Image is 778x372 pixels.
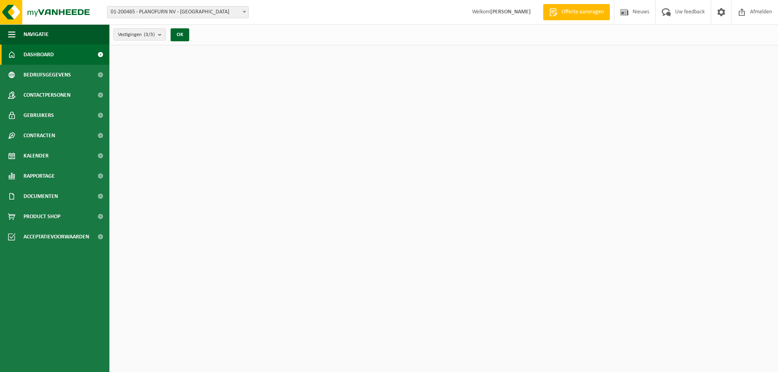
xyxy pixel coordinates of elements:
[543,4,610,20] a: Offerte aanvragen
[24,206,60,227] span: Product Shop
[24,227,89,247] span: Acceptatievoorwaarden
[24,45,54,65] span: Dashboard
[560,8,606,16] span: Offerte aanvragen
[24,65,71,85] span: Bedrijfsgegevens
[24,146,49,166] span: Kalender
[24,24,49,45] span: Navigatie
[171,28,189,41] button: OK
[107,6,248,18] span: 01-200465 - PLANOFURN NV - WAREGEM
[24,166,55,186] span: Rapportage
[24,186,58,206] span: Documenten
[490,9,531,15] strong: [PERSON_NAME]
[24,105,54,125] span: Gebruikers
[24,125,55,146] span: Contracten
[144,32,155,37] count: (3/3)
[113,28,166,40] button: Vestigingen(3/3)
[118,29,155,41] span: Vestigingen
[107,6,249,18] span: 01-200465 - PLANOFURN NV - WAREGEM
[24,85,71,105] span: Contactpersonen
